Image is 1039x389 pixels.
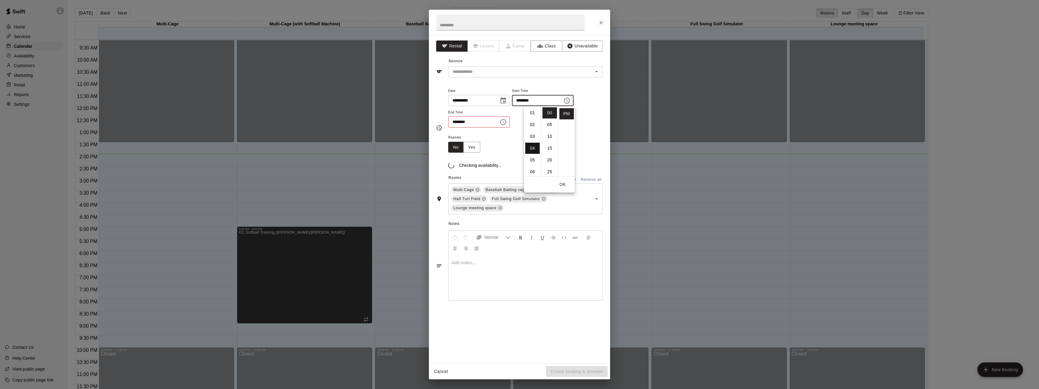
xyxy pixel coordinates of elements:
[459,162,502,168] p: Checking availability...
[436,41,468,52] button: Rental
[542,154,557,166] li: 20 minutes
[474,232,513,243] button: Formatting Options
[531,41,562,52] button: Class
[524,106,541,176] ul: Select hours
[559,108,574,119] li: PM
[450,243,460,254] button: Center Align
[579,175,603,184] button: Remove all
[526,232,537,243] button: Format Italics
[542,107,557,118] li: 0 minutes
[483,187,555,193] span: Baseball Batting cage with HITRAX
[436,125,442,131] svg: Timing
[584,232,594,243] button: Left Align
[449,176,462,180] span: Rooms
[463,142,480,153] button: Yes
[483,186,560,193] div: Baseball Batting cage with HITRAX
[451,204,504,212] div: Lounge meeting space
[499,41,531,52] span: Camps can only be created in the Services page
[525,154,540,166] li: 5 hours
[448,142,464,153] button: No
[449,59,463,63] span: Service
[542,131,557,142] li: 10 minutes
[451,195,487,203] div: Half Turf Field
[489,195,547,203] div: Full Swing Golf Simulator
[525,131,540,142] li: 3 hours
[542,166,557,177] li: 25 minutes
[461,243,471,254] button: Right Align
[553,179,572,190] button: OK
[468,41,500,52] span: Lessons must be created in the Services page first
[525,107,540,118] li: 1 hours
[525,119,540,130] li: 2 hours
[436,196,442,202] svg: Rooms
[448,134,485,142] span: Repeats
[525,166,540,177] li: 6 hours
[448,142,480,153] div: outlined button group
[450,232,460,243] button: Undo
[436,69,442,75] svg: Service
[471,243,482,254] button: Justify Align
[596,17,606,28] button: Close
[548,232,558,243] button: Format Strikethrough
[436,263,442,269] svg: Notes
[448,87,510,95] span: Date
[562,41,603,52] button: Unavailable
[497,116,509,128] button: Choose time, selected time is 1:30 PM
[489,196,542,202] span: Full Swing Golf Simulator
[451,205,499,211] span: Lounge meeting space
[451,196,483,202] span: Half Turf Field
[431,366,451,377] button: Cancel
[561,95,573,107] button: Choose time, selected time is 4:00 PM
[512,87,574,95] span: Start Time
[541,106,558,176] ul: Select minutes
[451,187,476,193] span: Multi-Cage
[461,232,471,243] button: Redo
[448,109,510,117] span: End Time
[525,143,540,154] li: 4 hours
[484,234,506,240] span: Normal
[559,232,569,243] button: Insert Code
[542,143,557,154] li: 15 minutes
[558,106,575,176] ul: Select meridiem
[516,232,526,243] button: Format Bold
[592,195,601,203] button: Open
[449,219,603,229] span: Notes
[570,232,580,243] button: Insert Link
[537,232,548,243] button: Format Underline
[542,119,557,130] li: 5 minutes
[451,186,481,193] div: Multi-Cage
[497,95,509,107] button: Choose date, selected date is Oct 14, 2025
[592,67,601,76] button: Open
